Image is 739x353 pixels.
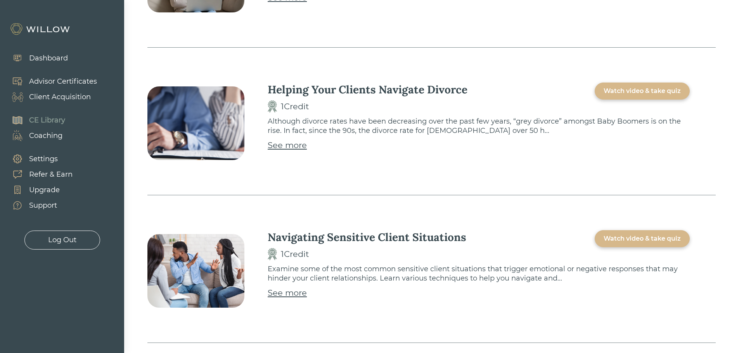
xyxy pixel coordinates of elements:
[604,86,681,96] div: Watch video & take quiz
[268,139,307,152] a: See more
[4,151,73,167] a: Settings
[4,50,68,66] a: Dashboard
[268,287,307,299] a: See more
[29,92,91,102] div: Client Acquisition
[268,230,466,244] div: Navigating Sensitive Client Situations
[4,182,73,198] a: Upgrade
[29,53,68,64] div: Dashboard
[4,74,97,89] a: Advisor Certificates
[29,131,62,141] div: Coaching
[29,185,60,195] div: Upgrade
[4,167,73,182] a: Refer & Earn
[281,100,309,113] div: 1 Credit
[29,154,58,164] div: Settings
[29,76,97,87] div: Advisor Certificates
[4,128,65,143] a: Coaching
[4,89,97,105] a: Client Acquisition
[268,117,690,135] p: Although divorce rates have been decreasing over the past few years, “grey divorce” amongst Baby ...
[29,200,57,211] div: Support
[10,23,72,35] img: Willow
[29,169,73,180] div: Refer & Earn
[29,115,65,126] div: CE Library
[48,235,76,245] div: Log Out
[281,248,309,260] div: 1 Credit
[268,83,467,96] div: Helping Your Clients Navigate Divorce
[604,234,681,243] div: Watch video & take quiz
[4,112,65,128] a: CE Library
[268,264,690,283] p: Examine some of the most common sensitive client situations that trigger emotional or negative re...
